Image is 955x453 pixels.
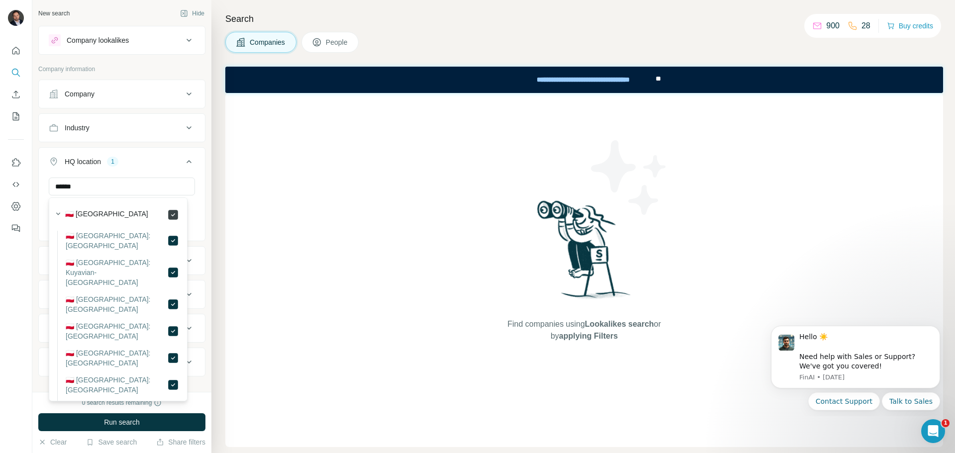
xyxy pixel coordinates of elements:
button: Keywords [39,350,205,374]
label: 🇵🇱 [GEOGRAPHIC_DATA]: [GEOGRAPHIC_DATA] [66,375,167,395]
button: Employees (size) [39,282,205,306]
span: 1 [942,419,950,427]
img: Avatar [8,10,24,26]
button: Search [8,64,24,82]
button: Clear [38,437,67,447]
button: Hide [173,6,211,21]
div: Industry [65,123,90,133]
button: Technologies [39,316,205,340]
span: Companies [250,37,286,47]
button: Company [39,82,205,106]
button: Share filters [156,437,205,447]
iframe: Banner [225,67,943,93]
button: Buy credits [887,19,933,33]
label: 🇵🇱 [GEOGRAPHIC_DATA]: [GEOGRAPHIC_DATA] [66,321,167,341]
label: 🇵🇱 [GEOGRAPHIC_DATA]: [GEOGRAPHIC_DATA] [66,348,167,368]
button: Company lookalikes [39,28,205,52]
h4: Search [225,12,943,26]
div: Company [65,89,95,99]
div: Company lookalikes [67,35,129,45]
p: 900 [826,20,840,32]
div: New search [38,9,70,18]
button: Save search [86,437,137,447]
img: Surfe Illustration - Stars [584,133,674,222]
span: People [326,37,349,47]
button: HQ location1 [39,150,205,178]
button: Quick start [8,42,24,60]
iframe: Intercom notifications message [756,317,955,416]
button: Use Surfe on LinkedIn [8,154,24,172]
button: Annual revenue ($) [39,249,205,272]
label: 🇵🇱 [GEOGRAPHIC_DATA] [65,209,148,221]
button: Feedback [8,219,24,237]
button: Enrich CSV [8,86,24,103]
div: 1 [107,157,118,166]
p: 28 [861,20,870,32]
button: Industry [39,116,205,140]
label: 🇵🇱 [GEOGRAPHIC_DATA]: [GEOGRAPHIC_DATA] [66,231,167,251]
span: Lookalikes search [585,320,654,328]
button: Use Surfe API [8,176,24,193]
span: Run search [104,417,140,427]
button: Dashboard [8,197,24,215]
label: 🇵🇱 [GEOGRAPHIC_DATA]: [GEOGRAPHIC_DATA] [66,294,167,314]
p: Company information [38,65,205,74]
button: Run search [38,413,205,431]
img: Surfe Illustration - Woman searching with binoculars [533,198,636,309]
span: Find companies using or by [504,318,664,342]
div: 0 search results remaining [82,398,162,407]
button: My lists [8,107,24,125]
span: applying Filters [559,332,618,340]
iframe: Intercom live chat [921,419,945,443]
div: HQ location [65,157,101,167]
label: 🇵🇱 [GEOGRAPHIC_DATA]: Kuyavian-[GEOGRAPHIC_DATA] [66,258,167,287]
